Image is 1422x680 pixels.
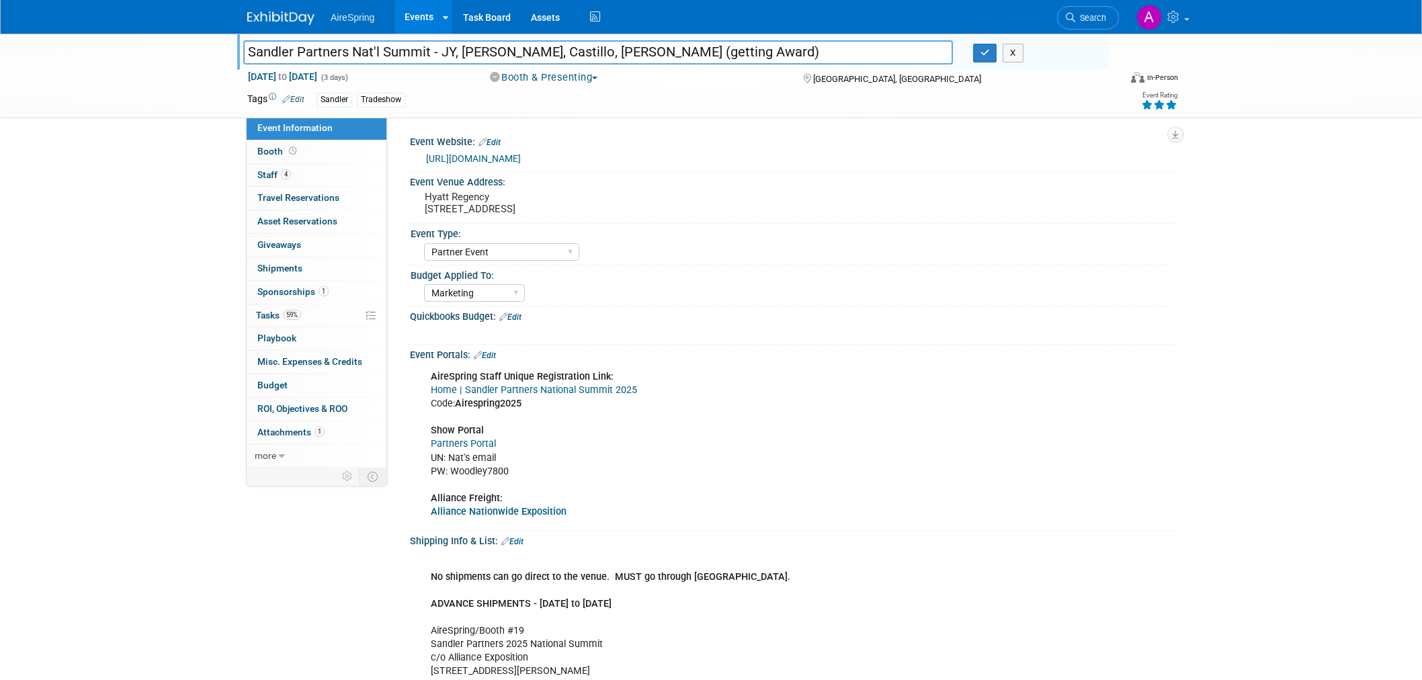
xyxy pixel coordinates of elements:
a: Alliance Nationwide Exposition [431,506,567,517]
a: [URL][DOMAIN_NAME] [426,153,521,164]
a: Sponsorships1 [247,281,386,304]
a: Partners Portal [431,438,496,450]
a: Event Information [247,117,386,140]
button: X [1003,44,1023,62]
span: Sponsorships [257,286,329,297]
a: Shipments [247,257,386,280]
span: Staff [257,169,291,180]
span: ROI, Objectives & ROO [257,403,347,414]
td: Personalize Event Tab Strip [336,468,360,485]
span: Misc. Expenses & Credits [257,356,362,367]
a: Staff4 [247,164,386,187]
a: Asset Reservations [247,210,386,233]
b: Airespring2025 [455,398,521,409]
span: 4 [281,169,291,179]
a: Budget [247,374,386,397]
a: Edit [282,95,304,104]
span: to [276,71,289,82]
a: Playbook [247,327,386,350]
td: Tags [247,92,304,108]
span: [GEOGRAPHIC_DATA], [GEOGRAPHIC_DATA] [813,74,981,84]
span: Travel Reservations [257,192,339,203]
b: Show Portal [431,425,484,436]
div: Event Portals: [410,345,1175,362]
a: Edit [501,537,524,546]
a: Misc. Expenses & Credits [247,351,386,374]
span: Booth not reserved yet [286,146,299,156]
a: Edit [474,351,496,360]
a: Tasks59% [247,304,386,327]
span: Shipments [257,263,302,273]
div: Event Website: [410,132,1175,149]
span: Tasks [256,310,301,321]
div: Event Format [1040,70,1178,90]
div: Event Rating [1141,92,1177,99]
div: Quickbooks Budget: [410,306,1175,324]
span: 1 [319,286,329,296]
a: Booth [247,140,386,163]
b: AireSpring Staff Unique Registration Link: [431,371,614,382]
b: ADVANCE SHIPMENTS - [DATE] to [DATE] [431,598,612,609]
div: In-Person [1146,73,1178,83]
span: (3 days) [320,73,348,82]
td: Toggle Event Tabs [360,468,387,485]
a: Travel Reservations [247,187,386,210]
div: Sandler [317,93,352,107]
span: Asset Reservations [257,216,337,226]
span: more [255,450,276,461]
div: Event Venue Address: [410,172,1175,189]
a: more [247,445,386,468]
span: 59% [283,310,301,320]
div: Event Type: [411,224,1169,241]
img: Format-Inperson.png [1131,72,1144,83]
span: Search [1075,13,1106,23]
a: Home | Sandler Partners National Summit 2025 [431,384,637,396]
pre: Hyatt Regency [STREET_ADDRESS] [425,191,714,215]
span: Budget [257,380,288,390]
a: Attachments1 [247,421,386,444]
img: ExhibitDay [247,11,315,25]
button: Booth & Presenting [485,71,603,85]
a: Search [1057,6,1119,30]
span: 1 [315,427,325,437]
div: Budget Applied To: [411,265,1169,282]
img: Aila Ortiaga [1136,5,1162,30]
b: No shipments can go direct to the venue. MUST go through [GEOGRAPHIC_DATA]. [431,571,790,583]
span: AireSpring [331,12,374,23]
a: ROI, Objectives & ROO [247,398,386,421]
div: Tradeshow [357,93,405,107]
span: Giveaways [257,239,301,250]
span: [DATE] [DATE] [247,71,318,83]
a: Edit [478,138,501,147]
span: Event Information [257,122,333,133]
b: Alliance Freight: [431,493,503,504]
a: Edit [499,312,521,322]
span: Attachments [257,427,325,437]
div: Code: UN: Nat's email PW: Woodley7800 [421,364,1027,525]
span: Playbook [257,333,296,343]
span: Booth [257,146,299,157]
div: Shipping Info & List: [410,531,1175,548]
a: Giveaways [247,234,386,257]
